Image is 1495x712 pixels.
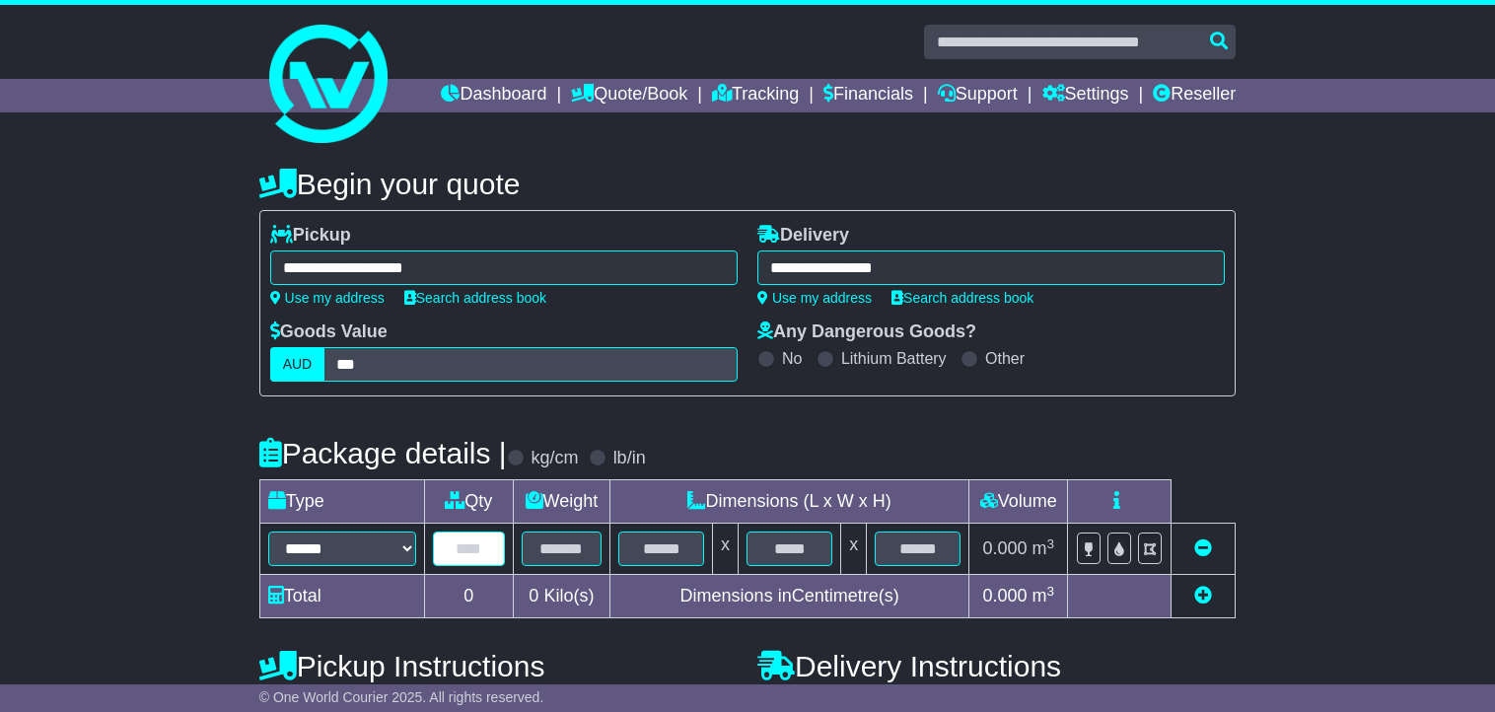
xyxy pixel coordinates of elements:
td: Dimensions (L x W x H) [609,480,968,524]
td: x [713,524,739,575]
a: Use my address [757,290,872,306]
span: 0 [529,586,538,605]
a: Tracking [712,79,799,112]
label: Pickup [270,225,351,247]
label: Any Dangerous Goods? [757,321,976,343]
a: Add new item [1194,586,1212,605]
a: Settings [1042,79,1129,112]
label: Lithium Battery [841,349,947,368]
label: lb/in [613,448,646,469]
a: Search address book [891,290,1033,306]
a: Quote/Book [571,79,687,112]
a: Remove this item [1194,538,1212,558]
span: m [1032,586,1055,605]
a: Support [938,79,1018,112]
a: Financials [823,79,913,112]
span: 0.000 [983,538,1028,558]
td: Type [259,480,424,524]
label: Other [985,349,1025,368]
h4: Begin your quote [259,168,1237,200]
label: kg/cm [532,448,579,469]
td: Kilo(s) [513,575,609,618]
label: Delivery [757,225,849,247]
a: Reseller [1153,79,1236,112]
h4: Delivery Instructions [757,650,1236,682]
h4: Pickup Instructions [259,650,738,682]
td: Volume [969,480,1068,524]
td: Dimensions in Centimetre(s) [609,575,968,618]
h4: Package details | [259,437,507,469]
label: No [782,349,802,368]
label: Goods Value [270,321,388,343]
a: Use my address [270,290,385,306]
sup: 3 [1047,536,1055,551]
sup: 3 [1047,584,1055,599]
a: Dashboard [441,79,546,112]
td: Qty [424,480,513,524]
td: x [841,524,867,575]
span: © One World Courier 2025. All rights reserved. [259,689,544,705]
span: 0.000 [983,586,1028,605]
td: Total [259,575,424,618]
td: Weight [513,480,609,524]
span: m [1032,538,1055,558]
td: 0 [424,575,513,618]
label: AUD [270,347,325,382]
a: Search address book [404,290,546,306]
